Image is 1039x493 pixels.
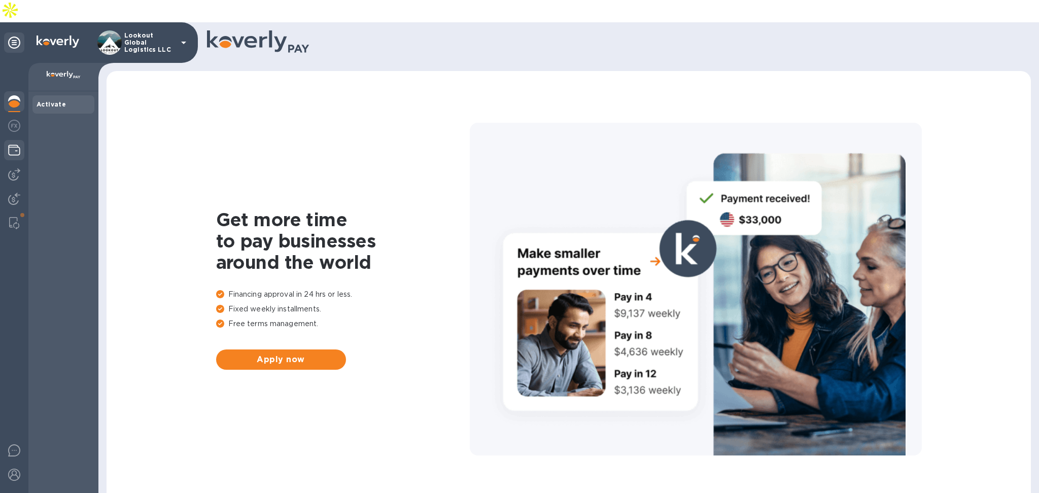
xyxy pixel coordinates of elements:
p: Free terms management. [216,319,470,329]
img: Wallets [8,144,20,156]
div: Unpin categories [4,32,24,53]
img: Logo [37,36,79,48]
span: Apply now [224,354,338,366]
p: Financing approval in 24 hrs or less. [216,289,470,300]
h1: Get more time to pay businesses around the world [216,209,470,273]
p: Lookout Global Logistics LLC [124,32,175,53]
p: Fixed weekly installments. [216,304,470,314]
button: Apply now [216,349,346,370]
b: Activate [37,100,66,108]
img: Foreign exchange [8,120,20,132]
